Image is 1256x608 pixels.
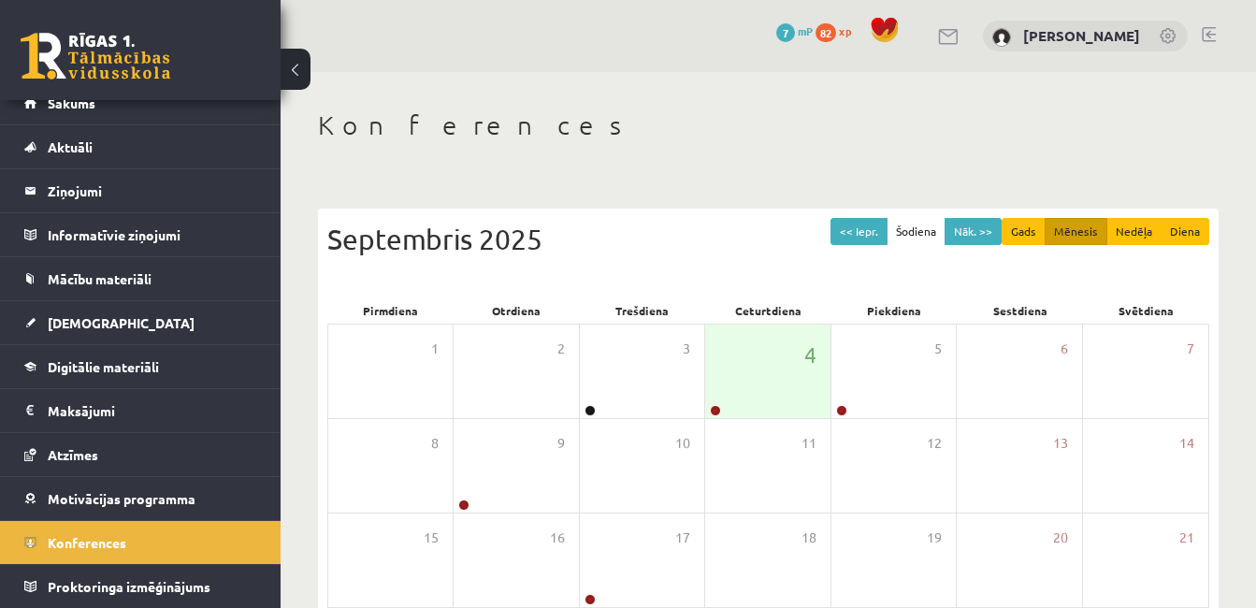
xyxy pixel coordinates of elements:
span: Motivācijas programma [48,490,195,507]
span: 10 [675,433,690,454]
img: Ksenija Alne [992,28,1011,47]
a: Maksājumi [24,389,257,432]
button: Gads [1002,218,1046,245]
span: 82 [816,23,836,42]
div: Septembris 2025 [327,218,1209,260]
span: [DEMOGRAPHIC_DATA] [48,314,195,331]
h1: Konferences [318,109,1219,141]
span: Mācību materiāli [48,270,152,287]
span: 20 [1053,528,1068,548]
span: 19 [927,528,942,548]
span: 5 [934,339,942,359]
a: [DEMOGRAPHIC_DATA] [24,301,257,344]
span: 11 [801,433,816,454]
a: Ziņojumi [24,169,257,212]
legend: Informatīvie ziņojumi [48,213,257,256]
a: 7 mP [776,23,813,38]
a: Mācību materiāli [24,257,257,300]
legend: Maksājumi [48,389,257,432]
span: 4 [804,339,816,370]
a: Sākums [24,81,257,124]
a: Rīgas 1. Tālmācības vidusskola [21,33,170,80]
div: Pirmdiena [327,297,454,324]
span: 1 [431,339,439,359]
a: 82 xp [816,23,860,38]
legend: Ziņojumi [48,169,257,212]
span: Digitālie materiāli [48,358,159,375]
span: 15 [424,528,439,548]
span: 6 [1061,339,1068,359]
span: 21 [1179,528,1194,548]
span: mP [798,23,813,38]
a: Atzīmes [24,433,257,476]
span: 13 [1053,433,1068,454]
button: Diena [1161,218,1209,245]
span: 3 [683,339,690,359]
span: 2 [557,339,565,359]
button: << Iepr. [830,218,888,245]
span: 7 [1187,339,1194,359]
button: Mēnesis [1045,218,1107,245]
a: Konferences [24,521,257,564]
a: [PERSON_NAME] [1023,26,1140,45]
button: Nedēļa [1106,218,1162,245]
span: Sākums [48,94,95,111]
span: Proktoringa izmēģinājums [48,578,210,595]
span: Konferences [48,534,126,551]
span: Aktuāli [48,138,93,155]
div: Otrdiena [454,297,580,324]
span: 12 [927,433,942,454]
span: 18 [801,528,816,548]
span: 9 [557,433,565,454]
span: 16 [550,528,565,548]
span: 7 [776,23,795,42]
a: Motivācijas programma [24,477,257,520]
button: Šodiena [887,218,946,245]
span: 17 [675,528,690,548]
button: Nāk. >> [945,218,1002,245]
a: Aktuāli [24,125,257,168]
div: Sestdiena [958,297,1084,324]
span: 8 [431,433,439,454]
span: 14 [1179,433,1194,454]
div: Piekdiena [831,297,958,324]
span: xp [839,23,851,38]
a: Proktoringa izmēģinājums [24,565,257,608]
a: Digitālie materiāli [24,345,257,388]
div: Trešdiena [579,297,705,324]
div: Ceturtdiena [705,297,831,324]
div: Svētdiena [1083,297,1209,324]
a: Informatīvie ziņojumi [24,213,257,256]
span: Atzīmes [48,446,98,463]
